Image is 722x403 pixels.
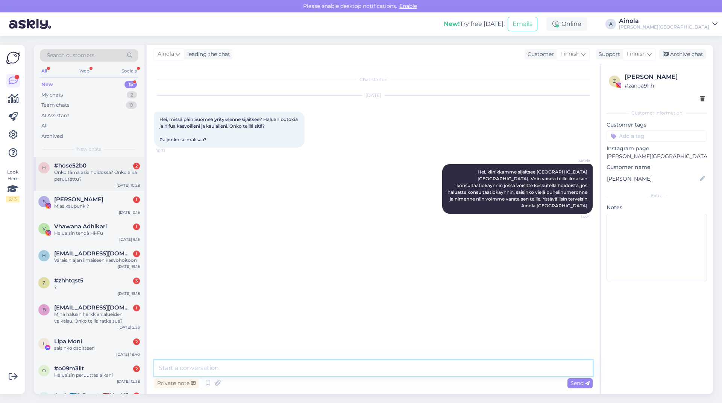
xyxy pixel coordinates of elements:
span: 10:31 [156,148,185,154]
div: [DATE] 0:16 [119,210,140,215]
div: Customer [525,50,554,58]
div: ? [54,284,140,291]
div: All [41,122,48,130]
div: [DATE] 18:40 [116,352,140,357]
span: Finnish [626,50,646,58]
span: #o09m3ilt [54,365,84,372]
div: Customer information [607,110,707,116]
div: Chat started [154,76,593,83]
div: [DATE] 19:16 [118,264,140,269]
div: leading the chat [184,50,230,58]
div: 1 [133,196,140,203]
div: Online [546,17,587,31]
div: 2 / 3 [6,196,20,202]
span: Lipa Moni [54,338,82,345]
div: 1 [133,251,140,257]
span: Send [570,380,590,386]
div: [DATE] 2:53 [118,325,140,330]
span: Ainola [158,50,174,58]
div: [DATE] 15:18 [118,291,140,296]
div: 2 [133,163,140,169]
div: [DATE] 12:58 [117,379,140,384]
div: 2 [133,392,140,399]
div: [DATE] 10:28 [117,183,140,188]
span: #zhhtqst5 [54,277,83,284]
span: Hei, missä päin Suomea yrityksenne sijaitsee? Haluan botoxia ja hifua kasvoilleni ja kaulalleni. ... [159,116,299,142]
span: Vhawana Adhikari [54,223,107,230]
span: Finnish [560,50,579,58]
div: 2 [127,91,137,99]
div: Mias kaupunki? [54,203,140,210]
span: h [42,165,46,171]
button: Emails [508,17,537,31]
div: Extra [607,192,707,199]
span: Ando🇪🇪& Renate🇱🇻VanLife [54,392,131,399]
div: 15 [124,81,137,88]
div: [DATE] 6:15 [119,237,140,242]
div: 3 [133,278,140,284]
div: 1 [133,305,140,311]
span: L [43,341,46,346]
span: Sakar A Rashid [54,196,103,203]
p: Customer name [607,163,707,171]
div: My chats [41,91,63,99]
div: Socials [120,66,138,76]
div: [DATE] [154,92,593,99]
div: Try free [DATE]: [444,20,505,29]
div: # zanoa9hh [625,82,705,90]
span: Hei, klinikkamme sijaitsee [GEOGRAPHIC_DATA] [GEOGRAPHIC_DATA]. Voin varata teille ilmaisen konsu... [447,169,589,208]
img: Askly Logo [6,51,20,65]
div: [PERSON_NAME] [625,72,705,82]
div: Ainola [619,18,709,24]
span: Search customers [47,51,94,59]
span: h [42,253,46,258]
span: New chats [77,146,101,152]
div: saisinko osoitteen [54,345,140,352]
span: 14:25 [562,214,590,220]
div: Web [78,66,91,76]
span: hagertsatu1@gmail.com [54,250,132,257]
span: z [42,280,46,285]
div: Archive chat [659,49,706,59]
div: New [41,81,53,88]
span: V [42,226,46,231]
div: All [40,66,49,76]
div: A [605,19,616,29]
p: Instagram page [607,145,707,152]
div: Team chats [41,101,69,109]
div: Look Here [6,169,20,202]
div: Private note [154,378,199,388]
p: Notes [607,204,707,211]
div: Varaisin ajan ilmaiseen kasvohoitoon [54,257,140,264]
span: #hose52b0 [54,162,86,169]
div: 0 [126,101,137,109]
span: b [42,307,46,312]
span: S [43,199,46,204]
span: bouazzaoui.zoulikha@hotmail.com [54,304,132,311]
div: Support [596,50,620,58]
a: Ainola[PERSON_NAME][GEOGRAPHIC_DATA] [619,18,717,30]
div: AI Assistant [41,112,69,119]
input: Add a tag [607,130,707,142]
div: Haluaisin peruuttaa aikani [54,372,140,379]
div: Onko tämä asia hoidossa? Onko aika peruutettu? [54,169,140,183]
div: Haluaisin tehdã Hi-Fu [54,230,140,237]
span: o [42,368,46,373]
div: 2 [133,338,140,345]
div: Archived [41,133,63,140]
input: Add name [607,175,698,183]
b: New! [444,20,460,27]
p: Customer tags [607,121,707,129]
span: Enable [397,3,419,9]
div: [PERSON_NAME][GEOGRAPHIC_DATA] [619,24,709,30]
div: Minä haluan herkkien alueiden valkaisu, Onko teilla ratkaisua? [54,311,140,325]
span: Ainola [562,158,590,164]
div: 1 [133,223,140,230]
span: z [613,78,616,84]
div: 2 [133,365,140,372]
p: [PERSON_NAME][GEOGRAPHIC_DATA] [607,152,707,160]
